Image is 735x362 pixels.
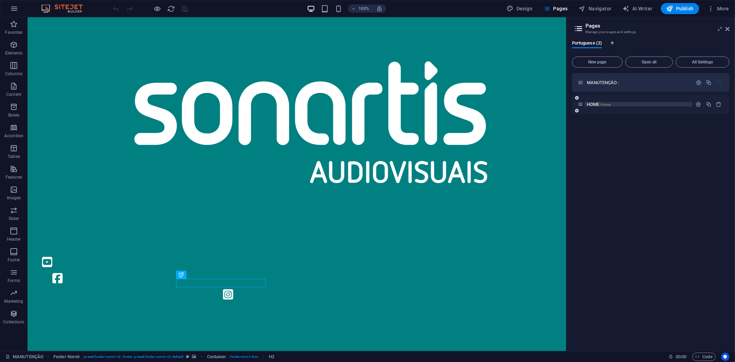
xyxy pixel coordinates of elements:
[5,50,23,56] p: Elements
[716,101,722,107] div: Remove
[6,174,22,180] p: Features
[721,353,729,361] button: Usercentrics
[376,6,382,12] i: On resize automatically adjust zoom level to fit chosen device.
[504,3,535,14] button: Design
[358,4,369,13] h6: 100%
[625,57,673,68] button: Open all
[668,353,687,361] h6: Session time
[167,5,175,13] i: Reload page
[679,60,726,64] span: All Settings
[192,355,196,359] i: This element contains a background
[7,195,21,201] p: Images
[269,353,274,361] span: Click to select. Double-click to edit
[629,60,670,64] span: Open all
[229,353,258,361] span: . footer-nornir-box
[4,299,23,304] p: Marketing
[706,101,712,107] div: Duplicate
[153,4,162,13] button: Click here to leave preview mode and continue editing
[541,3,570,14] button: Pages
[543,5,568,12] span: Pages
[3,319,24,325] p: Collections
[8,278,20,283] p: Forms
[661,3,699,14] button: Publish
[4,133,23,139] p: Accordion
[5,30,22,35] p: Favorites
[8,154,20,159] p: Tables
[504,3,535,14] div: Design (Ctrl+Alt+Y)
[572,41,729,54] div: Language Tabs
[707,5,729,12] span: More
[348,4,372,13] button: 100%
[676,57,729,68] button: All Settings
[40,4,91,13] img: Editor Logo
[53,353,274,361] nav: breadcrumb
[6,353,43,361] a: Click to cancel selection. Double-click to open Pages
[666,5,694,12] span: Publish
[572,57,623,68] button: New page
[681,354,682,359] span: :
[600,103,611,107] span: /home
[705,3,732,14] button: More
[7,237,21,242] p: Header
[507,5,533,12] span: Design
[696,101,702,107] div: Settings
[9,216,19,221] p: Slider
[695,353,713,361] span: Code
[167,4,175,13] button: reload
[585,102,692,107] div: HOME/home
[5,71,22,77] p: Columns
[676,353,686,361] span: 00 00
[620,3,655,14] button: AI Writer
[585,29,716,35] h3: Manage your pages and settings
[6,92,21,97] p: Content
[579,5,612,12] span: Navigator
[572,39,602,49] span: Portuguese (2)
[53,353,80,361] span: Click to select. Double-click to edit
[575,60,620,64] span: New page
[8,112,20,118] p: Boxes
[692,353,716,361] button: Code
[207,353,226,361] span: Click to select. Double-click to edit
[623,5,653,12] span: AI Writer
[576,3,614,14] button: Navigator
[587,102,611,107] span: HOME
[585,23,729,29] h2: Pages
[8,257,20,263] p: Footer
[186,355,189,359] i: This element is a customizable preset
[83,353,183,361] span: . preset-footer-nornir-v2 .footer .preset-footer-nornir-v2-default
